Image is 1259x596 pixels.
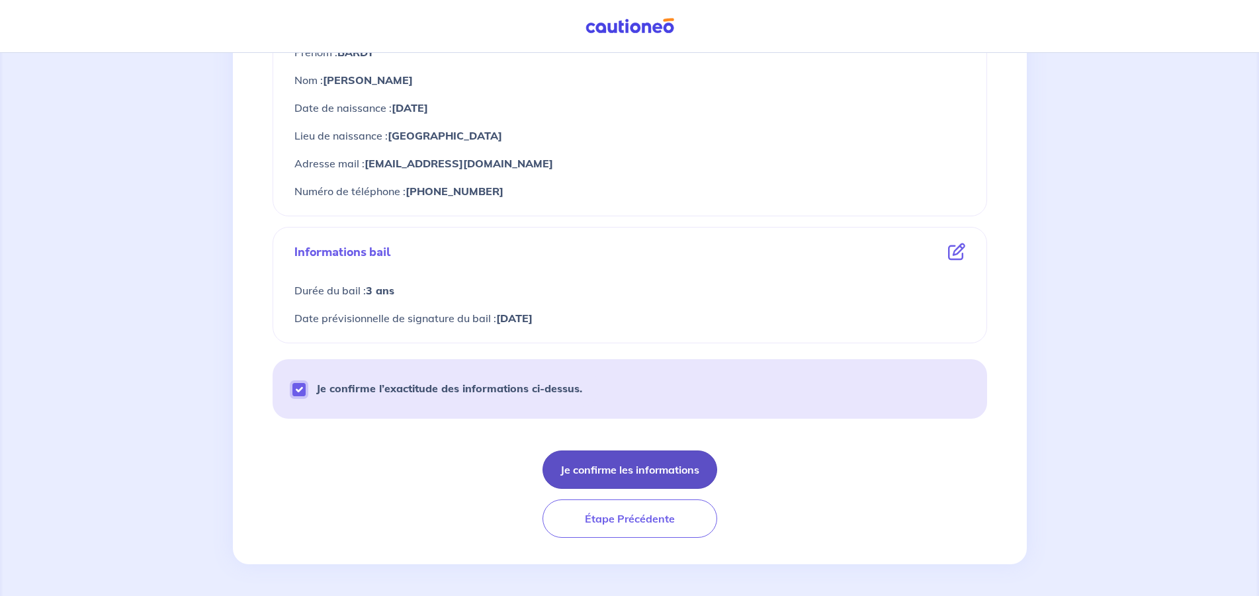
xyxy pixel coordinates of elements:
strong: Je confirme l’exactitude des informations ci-dessus. [316,382,582,395]
strong: [EMAIL_ADDRESS][DOMAIN_NAME] [365,157,553,170]
strong: [PHONE_NUMBER] [406,185,503,198]
p: Date prévisionnelle de signature du bail : [294,310,965,327]
strong: [PERSON_NAME] [323,73,413,87]
button: Je confirme les informations [543,450,717,489]
p: Lieu de naissance : [294,127,965,144]
p: Adresse mail : [294,155,965,172]
strong: [DATE] [392,101,428,114]
p: Nom : [294,71,965,89]
p: Informations bail [294,243,391,261]
strong: [GEOGRAPHIC_DATA] [388,129,502,142]
p: Durée du bail : [294,282,965,299]
p: Date de naissance : [294,99,965,116]
p: Numéro de téléphone : [294,183,965,200]
button: Étape Précédente [543,499,717,538]
strong: [DATE] [496,312,533,325]
strong: 3 ans [366,284,394,297]
img: Cautioneo [580,18,679,34]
